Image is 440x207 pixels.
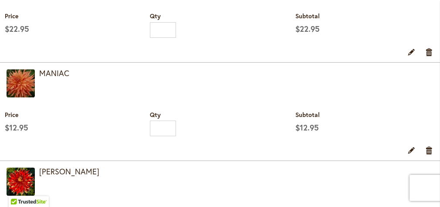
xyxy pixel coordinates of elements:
span: $22.95 [295,23,320,34]
span: $12.95 [295,122,319,133]
a: MANIAC [39,68,69,78]
img: NICK SR. [7,167,35,196]
span: $12.95 [5,122,28,133]
a: [PERSON_NAME] [39,166,99,177]
span: $22.95 [5,23,29,34]
a: MANIAC [7,69,35,100]
img: MANIAC [7,69,35,97]
a: NICK SR. [7,167,35,198]
iframe: Launch Accessibility Center [7,176,31,200]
